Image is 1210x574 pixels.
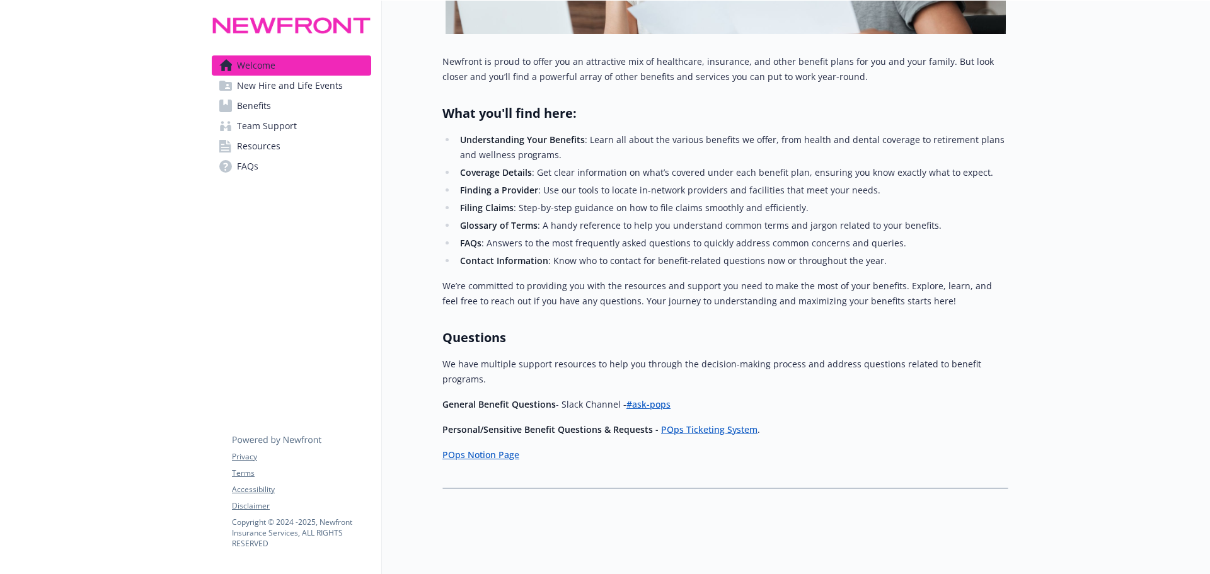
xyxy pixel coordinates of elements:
a: Welcome [212,55,371,76]
li: : Learn all about the various benefits we offer, from health and dental coverage to retirement pl... [456,132,1008,163]
h2: Questions [442,329,1008,347]
li: : A handy reference to help you understand common terms and jargon related to your benefits. [456,218,1008,233]
strong: Finding a Provider [460,184,538,196]
p: - Slack Channel - [442,397,1008,412]
a: Accessibility [232,484,371,495]
strong: Contact Information [460,255,548,267]
a: New Hire and Life Events [212,76,371,96]
span: Benefits [237,96,271,116]
p: . [442,422,1008,437]
li: : Use our tools to locate in-network providers and facilities that meet your needs. [456,183,1008,198]
p: Newfront is proud to offer you an attractive mix of healthcare, insurance, and other benefit plan... [442,54,1008,84]
p: Copyright © 2024 - 2025 , Newfront Insurance Services, ALL RIGHTS RESERVED [232,517,371,549]
a: Disclaimer [232,500,371,512]
strong: Coverage Details [460,166,532,178]
p: We have multiple support resources to help you through the decision-making process and address qu... [442,357,1008,387]
strong: Glossary of Terms [460,219,538,231]
span: Resources [237,136,280,156]
li: : Know who to contact for benefit-related questions now or throughout the year. [456,253,1008,268]
a: Terms [232,468,371,479]
a: Resources [212,136,371,156]
a: Privacy [232,451,371,462]
li: : Answers to the most frequently asked questions to quickly address common concerns and queries. [456,236,1008,251]
a: POps Ticketing System [661,423,758,435]
li: : Step-by-step guidance on how to file claims smoothly and efficiently. [456,200,1008,215]
h2: What you'll find here: [442,105,1008,122]
li: : Get clear information on what’s covered under each benefit plan, ensuring you know exactly what... [456,165,1008,180]
strong: Filing Claims [460,202,514,214]
span: Welcome [237,55,275,76]
a: #ask-pops [626,398,671,410]
strong: Understanding Your Benefits [460,134,585,146]
p: We’re committed to providing you with the resources and support you need to make the most of your... [442,278,1008,309]
span: Team Support [237,116,297,136]
a: FAQs [212,156,371,176]
a: Benefits [212,96,371,116]
a: POps Notion Page [442,449,519,461]
a: Team Support [212,116,371,136]
strong: FAQs [460,237,481,249]
span: FAQs [237,156,258,176]
strong: Personal/Sensitive Benefit Questions & Requests - [442,423,659,435]
strong: General Benefit Questions [442,398,556,410]
span: New Hire and Life Events [237,76,343,96]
